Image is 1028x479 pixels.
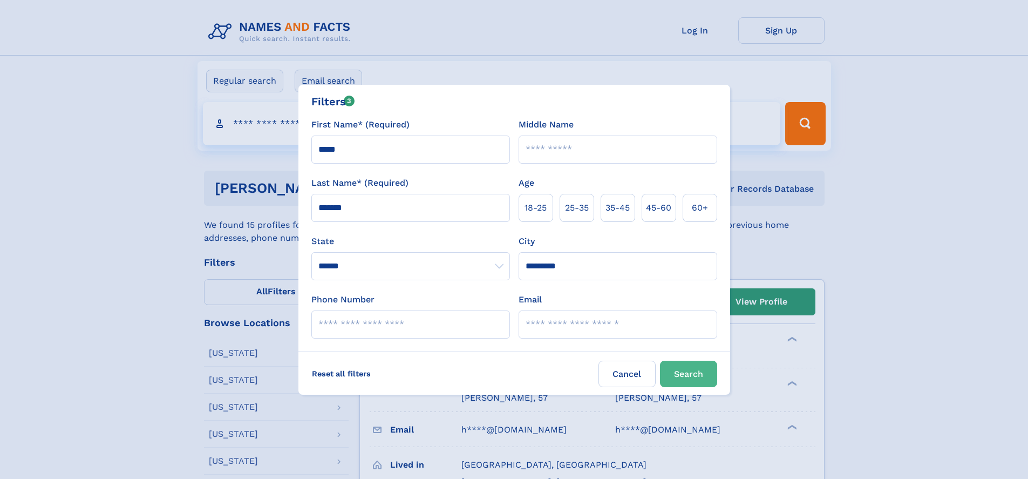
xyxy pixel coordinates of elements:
[525,201,547,214] span: 18‑25
[311,177,409,190] label: Last Name* (Required)
[519,235,535,248] label: City
[311,293,375,306] label: Phone Number
[519,293,542,306] label: Email
[598,361,656,387] label: Cancel
[311,235,510,248] label: State
[305,361,378,387] label: Reset all filters
[519,118,574,131] label: Middle Name
[646,201,671,214] span: 45‑60
[605,201,630,214] span: 35‑45
[692,201,708,214] span: 60+
[311,93,355,110] div: Filters
[565,201,589,214] span: 25‑35
[660,361,717,387] button: Search
[311,118,410,131] label: First Name* (Required)
[519,177,534,190] label: Age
